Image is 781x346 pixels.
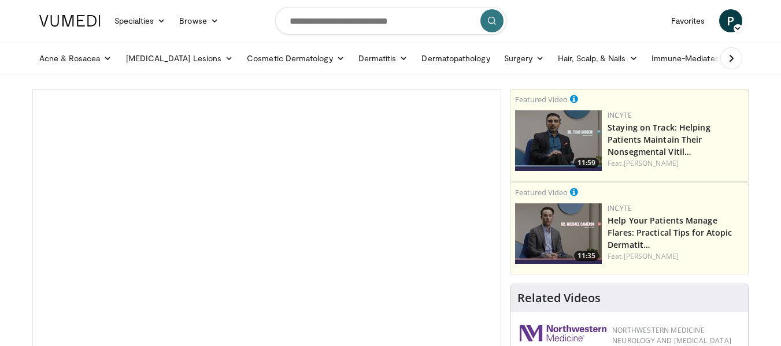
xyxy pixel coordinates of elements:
[719,9,742,32] a: P
[515,110,602,171] a: 11:59
[515,110,602,171] img: fe0751a3-754b-4fa7-bfe3-852521745b57.png.150x105_q85_crop-smart_upscale.jpg
[275,7,506,35] input: Search topics, interventions
[608,122,710,157] a: Staying on Track: Helping Patients Maintain Their Nonsegmental Vitil…
[414,47,497,70] a: Dermatopathology
[172,9,225,32] a: Browse
[515,203,602,264] a: 11:35
[608,251,743,262] div: Feat.
[551,47,644,70] a: Hair, Scalp, & Nails
[515,203,602,264] img: 601112bd-de26-4187-b266-f7c9c3587f14.png.150x105_q85_crop-smart_upscale.jpg
[624,251,679,261] a: [PERSON_NAME]
[574,158,599,168] span: 11:59
[624,158,679,168] a: [PERSON_NAME]
[108,9,173,32] a: Specialties
[517,291,601,305] h4: Related Videos
[612,325,731,345] a: Northwestern Medicine Neurology and [MEDICAL_DATA]
[497,47,551,70] a: Surgery
[32,47,119,70] a: Acne & Rosacea
[515,94,568,105] small: Featured Video
[608,110,632,120] a: Incyte
[39,15,101,27] img: VuMedi Logo
[574,251,599,261] span: 11:35
[608,215,732,250] a: Help Your Patients Manage Flares: Practical Tips for Atopic Dermatit…
[351,47,415,70] a: Dermatitis
[645,47,738,70] a: Immune-Mediated
[664,9,712,32] a: Favorites
[119,47,240,70] a: [MEDICAL_DATA] Lesions
[515,187,568,198] small: Featured Video
[608,203,632,213] a: Incyte
[520,325,606,341] img: 2a462fb6-9365-492a-ac79-3166a6f924d8.png.150x105_q85_autocrop_double_scale_upscale_version-0.2.jpg
[608,158,743,169] div: Feat.
[240,47,351,70] a: Cosmetic Dermatology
